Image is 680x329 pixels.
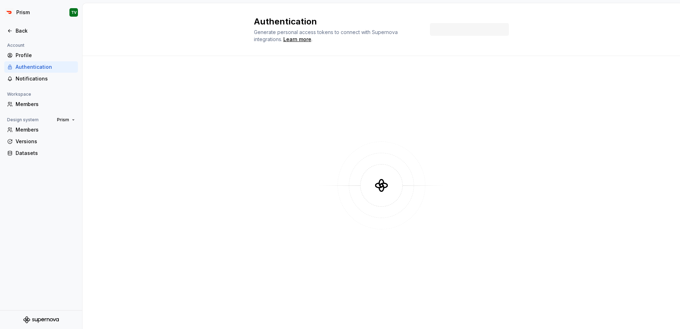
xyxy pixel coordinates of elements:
[4,25,78,37] a: Back
[5,8,13,17] img: bd52d190-91a7-4889-9e90-eccda45865b1.png
[282,37,312,42] span: .
[4,99,78,110] a: Members
[16,52,75,59] div: Profile
[4,41,27,50] div: Account
[1,5,81,20] button: PrismTV
[4,73,78,84] a: Notifications
[16,75,75,82] div: Notifications
[4,147,78,159] a: Datasets
[16,9,30,16] div: Prism
[4,124,78,135] a: Members
[23,316,59,323] svg: Supernova Logo
[254,29,399,42] span: Generate personal access tokens to connect with Supernova integrations.
[4,136,78,147] a: Versions
[254,16,421,27] h2: Authentication
[16,27,75,34] div: Back
[16,150,75,157] div: Datasets
[16,126,75,133] div: Members
[4,116,41,124] div: Design system
[283,36,311,43] a: Learn more
[4,61,78,73] a: Authentication
[16,63,75,71] div: Authentication
[4,90,34,99] div: Workspace
[57,117,69,123] span: Prism
[16,138,75,145] div: Versions
[71,10,76,15] div: TV
[4,50,78,61] a: Profile
[16,101,75,108] div: Members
